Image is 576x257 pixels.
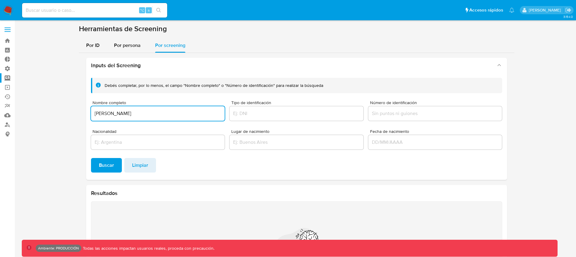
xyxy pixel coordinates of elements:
a: Salir [565,7,571,13]
input: Buscar usuario o caso... [22,6,167,14]
span: s [148,7,150,13]
p: Ambiente: PRODUCCIÓN [38,247,79,249]
p: federico.falavigna@mercadolibre.com [529,7,563,13]
span: ⌥ [140,7,144,13]
button: search-icon [152,6,165,15]
p: Todas las acciones impactan usuarios reales, proceda con precaución. [81,245,214,251]
a: Notificaciones [509,8,514,13]
span: Accesos rápidos [469,7,503,13]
